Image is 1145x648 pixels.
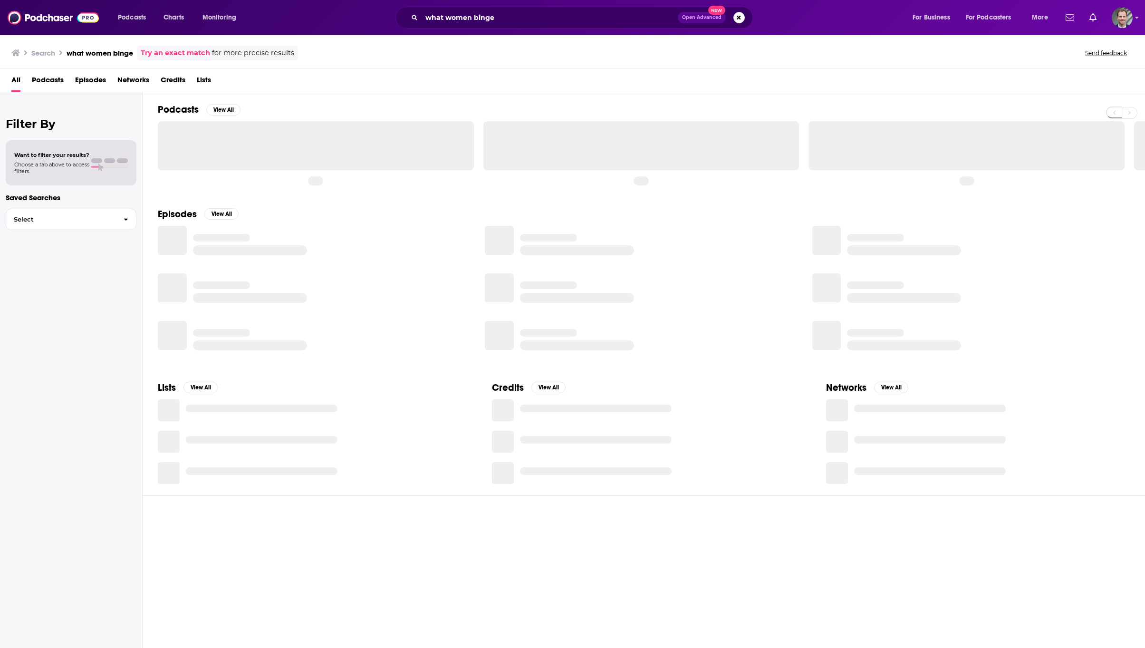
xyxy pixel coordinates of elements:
a: Podcasts [32,72,64,92]
h3: Search [31,48,55,58]
span: More [1032,11,1048,24]
a: Try an exact match [141,48,210,58]
input: Search podcasts, credits, & more... [422,10,678,25]
a: All [11,72,20,92]
span: Open Advanced [682,15,722,20]
button: Select [6,209,136,230]
span: Charts [164,11,184,24]
button: Show profile menu [1112,7,1133,28]
h2: Credits [492,382,524,394]
span: Monitoring [202,11,236,24]
span: Podcasts [118,11,146,24]
a: Lists [197,72,211,92]
h2: Networks [826,382,866,394]
button: open menu [1025,10,1060,25]
button: View All [206,104,241,116]
span: Choose a tab above to access filters. [14,161,89,174]
p: Saved Searches [6,193,136,202]
img: User Profile [1112,7,1133,28]
button: open menu [906,10,962,25]
h2: Filter By [6,117,136,131]
h2: Lists [158,382,176,394]
span: Logged in as kwerderman [1112,7,1133,28]
a: Episodes [75,72,106,92]
a: NetworksView All [826,382,908,394]
a: Networks [117,72,149,92]
h3: what women binge [67,48,133,58]
a: ListsView All [158,382,218,394]
button: open menu [111,10,158,25]
button: Send feedback [1082,49,1130,57]
img: Podchaser - Follow, Share and Rate Podcasts [8,9,99,27]
a: Show notifications dropdown [1062,10,1078,26]
button: View All [204,208,239,220]
button: open menu [196,10,249,25]
button: Open AdvancedNew [678,12,726,23]
a: PodcastsView All [158,104,241,116]
h2: Podcasts [158,104,199,116]
button: View All [183,382,218,393]
a: CreditsView All [492,382,566,394]
button: View All [874,382,908,393]
div: Search podcasts, credits, & more... [404,7,762,29]
a: Credits [161,72,185,92]
a: EpisodesView All [158,208,239,220]
span: Select [6,216,116,222]
span: for more precise results [212,48,294,58]
span: New [708,6,725,15]
span: Want to filter your results? [14,152,89,158]
h2: Episodes [158,208,197,220]
button: View All [531,382,566,393]
span: For Business [913,11,950,24]
span: For Podcasters [966,11,1011,24]
a: Charts [157,10,190,25]
a: Show notifications dropdown [1086,10,1100,26]
button: open menu [960,10,1025,25]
